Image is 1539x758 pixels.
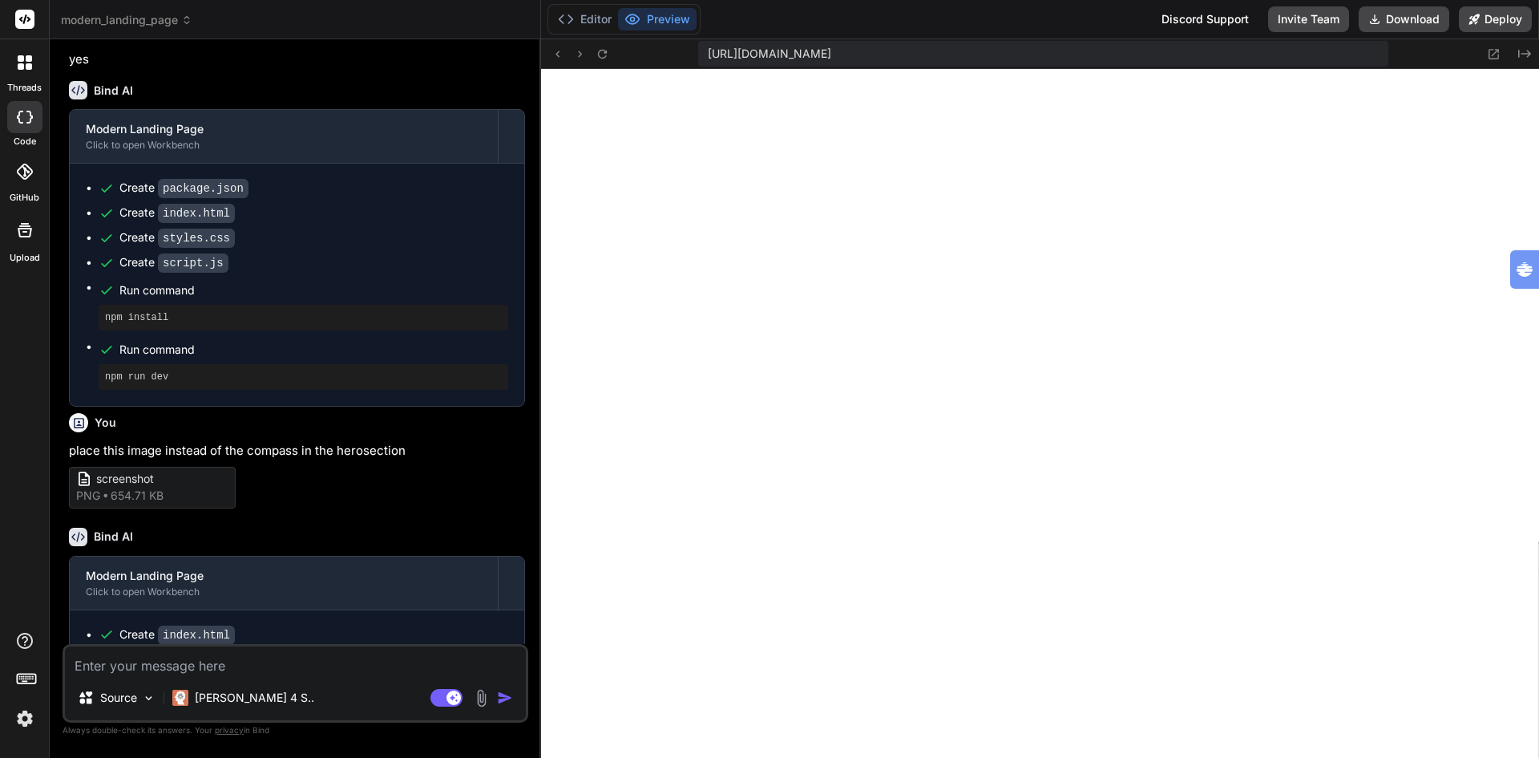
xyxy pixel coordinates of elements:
[69,442,525,460] p: place this image instead of the compass in the herosection
[70,557,498,610] button: Modern Landing PageClick to open Workbench
[1268,6,1349,32] button: Invite Team
[69,51,525,69] p: yes
[551,8,618,30] button: Editor
[119,626,235,643] div: Create
[618,8,697,30] button: Preview
[158,253,228,273] code: script.js
[708,46,831,62] span: [URL][DOMAIN_NAME]
[86,586,482,598] div: Click to open Workbench
[94,529,133,545] h6: Bind AI
[105,311,502,324] pre: npm install
[14,135,36,148] label: code
[1359,6,1449,32] button: Download
[86,568,482,584] div: Modern Landing Page
[158,626,235,645] code: index.html
[119,254,228,271] div: Create
[86,139,482,152] div: Click to open Workbench
[1459,6,1532,32] button: Deploy
[472,689,491,707] img: attachment
[158,179,248,198] code: package.json
[158,204,235,223] code: index.html
[142,691,156,705] img: Pick Models
[63,723,528,738] p: Always double-check its answers. Your in Bind
[1152,6,1258,32] div: Discord Support
[10,251,40,265] label: Upload
[158,229,235,248] code: styles.css
[541,69,1539,758] iframe: Preview
[119,282,508,298] span: Run command
[111,488,164,504] span: 654.71 KB
[497,690,513,706] img: icon
[119,229,235,246] div: Create
[195,690,314,706] p: [PERSON_NAME] 4 S..
[215,725,244,735] span: privacy
[76,488,100,504] span: png
[7,81,42,95] label: threads
[119,205,235,221] div: Create
[95,415,116,431] h6: You
[61,12,192,28] span: modern_landing_page
[94,83,133,99] h6: Bind AI
[10,191,39,205] label: GitHub
[70,110,498,163] button: Modern Landing PageClick to open Workbench
[86,121,482,137] div: Modern Landing Page
[172,690,188,706] img: Claude 4 Sonnet
[119,180,248,197] div: Create
[105,371,502,383] pre: npm run dev
[119,342,508,358] span: Run command
[100,690,137,706] p: Source
[96,471,224,488] span: screenshot
[11,705,38,732] img: settings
